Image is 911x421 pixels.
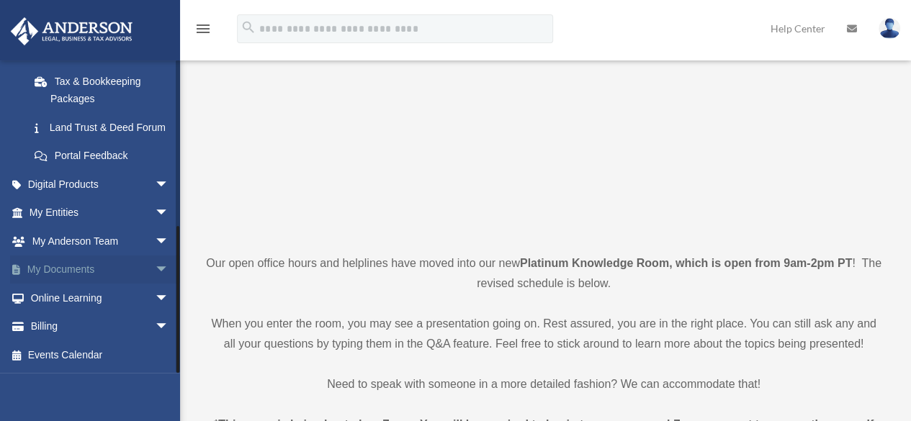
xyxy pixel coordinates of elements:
i: menu [194,20,212,37]
img: User Pic [879,18,900,39]
a: menu [194,25,212,37]
strong: Platinum Knowledge Room, which is open from 9am-2pm PT [520,257,852,269]
a: Billingarrow_drop_down [10,312,191,341]
img: Anderson Advisors Platinum Portal [6,17,137,45]
span: arrow_drop_down [155,284,184,313]
a: Digital Productsarrow_drop_down [10,170,191,199]
span: arrow_drop_down [155,255,184,285]
span: arrow_drop_down [155,312,184,342]
a: Tax & Bookkeeping Packages [20,67,191,113]
p: Need to speak with someone in a more detailed fashion? We can accommodate that! [205,374,882,394]
i: search [241,19,256,35]
p: When you enter the room, you may see a presentation going on. Rest assured, you are in the right ... [205,314,882,354]
a: Events Calendar [10,340,191,369]
p: Our open office hours and helplines have moved into our new ! The revised schedule is below. [205,253,882,294]
a: Land Trust & Deed Forum [20,113,191,142]
a: My Entitiesarrow_drop_down [10,199,191,227]
span: arrow_drop_down [155,199,184,228]
a: My Documentsarrow_drop_down [10,255,191,284]
a: Portal Feedback [20,142,191,171]
span: arrow_drop_down [155,170,184,199]
a: Online Learningarrow_drop_down [10,284,191,312]
span: arrow_drop_down [155,227,184,256]
a: My Anderson Teamarrow_drop_down [10,227,191,255]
